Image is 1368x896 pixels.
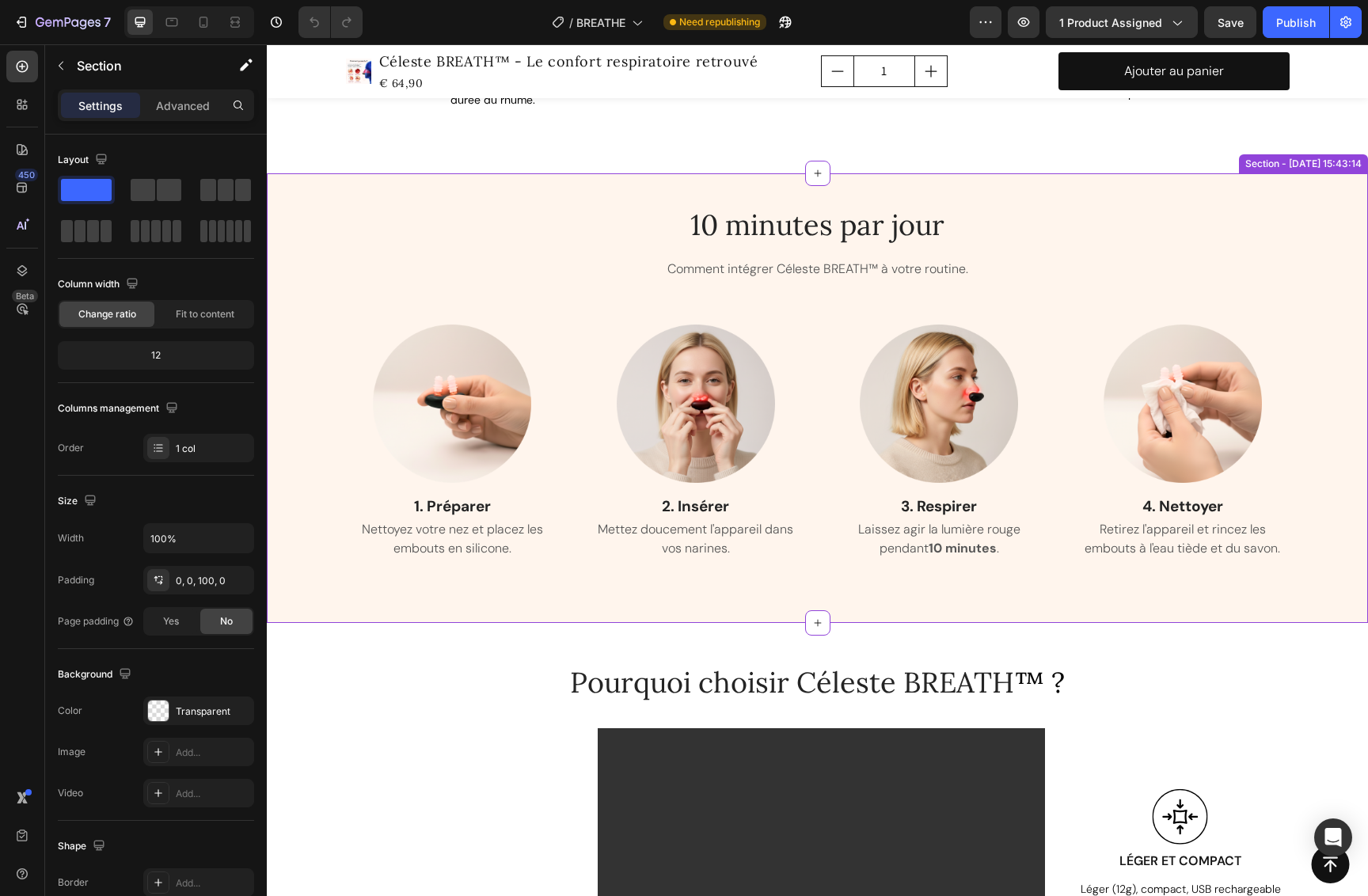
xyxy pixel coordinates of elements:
[593,280,751,439] img: gempages_583461901552321368-a164b989-9072-49e1-90ac-cd59d5e91668.png
[77,56,207,75] p: Section
[679,15,760,29] span: Need republishing
[58,491,100,512] div: Size
[58,745,85,759] div: Image
[176,704,250,719] div: Transparent
[975,112,1098,127] div: Section - [DATE] 15:43:14
[58,704,82,718] div: Color
[1059,14,1162,31] span: 1 product assigned
[106,280,264,439] img: gempages_583461901552321368-918f4982-c715-4681-aebf-c65ec49d952c.png
[564,476,781,514] p: Laissez agir la lumière rouge pendant .
[58,398,181,420] div: Columns management
[78,453,294,473] p: 1. Préparer
[58,836,108,857] div: Shape
[144,524,253,552] input: Auto
[176,876,250,890] div: Add...
[576,14,625,31] span: BREATHE
[156,97,210,114] p: Advanced
[303,620,747,656] span: Pourquoi choisir Céleste BREATH
[104,13,111,32] p: 7
[58,614,135,628] div: Page padding
[807,453,1024,473] p: 4. Nettoyer
[662,495,730,512] strong: 10 minutes
[78,307,136,321] span: Change ratio
[176,746,250,760] div: Add...
[58,531,84,545] div: Width
[564,453,781,473] p: 3. Respirer
[58,150,111,171] div: Layout
[424,162,678,199] span: 10 minutes par jour
[321,453,538,473] p: 2. Insérer
[1218,16,1244,29] span: Save
[176,787,250,801] div: Add...
[61,344,251,366] div: 12
[58,875,89,890] div: Border
[163,614,179,628] span: Yes
[6,6,118,38] button: 7
[882,744,945,807] img: gempages_583461901552321368-9a556e46-ea0a-4253-b772-0082a5dd97b2.svg
[58,786,83,800] div: Video
[837,280,995,439] img: gempages_583461901552321368-14e6ce81-4743-478e-a01c-342a1f333e91.png
[1276,14,1316,31] div: Publish
[807,476,1024,514] p: Retirez l'appareil et rincez les embouts à l'eau tiède et du savon.
[176,442,250,456] div: 1 col
[315,215,787,234] p: Comment intégrer Céleste BREATH™ à votre routine.
[569,14,573,31] span: /
[15,169,38,181] div: 450
[58,573,94,587] div: Padding
[1204,6,1256,38] button: Save
[176,307,234,321] span: Fit to content
[78,97,123,114] p: Settings
[267,44,1368,896] iframe: Design area
[12,290,38,302] div: Beta
[747,620,798,656] span: ™ ?
[1046,6,1198,38] button: 1 product assigned
[321,476,538,514] p: Mettez doucement l'appareil dans vos narines.
[176,574,250,588] div: 0, 0, 100, 0
[1263,6,1329,38] button: Publish
[58,664,135,685] div: Background
[58,441,84,455] div: Order
[350,280,508,439] img: gempages_583461901552321368-b1c93da3-548a-4148-989c-4d1820ee4b3b.png
[220,614,233,628] span: No
[298,6,363,38] div: Undo/Redo
[95,476,276,512] span: Nettoyez votre nez et placez les embouts en silicone.
[1314,818,1352,856] div: Open Intercom Messenger
[58,274,142,295] div: Column width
